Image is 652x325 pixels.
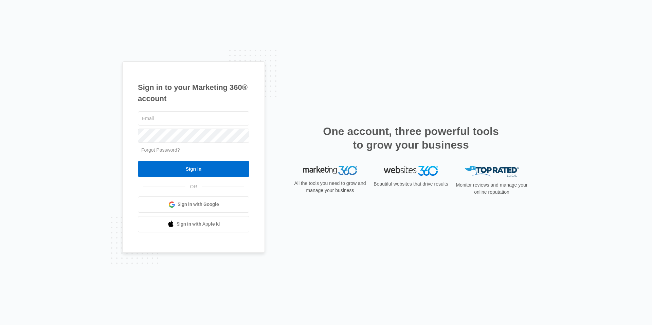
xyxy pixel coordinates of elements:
[303,166,357,175] img: Marketing 360
[138,111,249,126] input: Email
[141,147,180,153] a: Forgot Password?
[373,180,449,188] p: Beautiful websites that drive results
[185,183,202,190] span: OR
[178,201,219,208] span: Sign in with Google
[138,216,249,232] a: Sign in with Apple Id
[292,180,368,194] p: All the tools you need to grow and manage your business
[138,196,249,213] a: Sign in with Google
[177,221,220,228] span: Sign in with Apple Id
[138,82,249,104] h1: Sign in to your Marketing 360® account
[465,166,519,177] img: Top Rated Local
[321,125,501,152] h2: One account, three powerful tools to grow your business
[454,181,530,196] p: Monitor reviews and manage your online reputation
[138,161,249,177] input: Sign In
[384,166,438,176] img: Websites 360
